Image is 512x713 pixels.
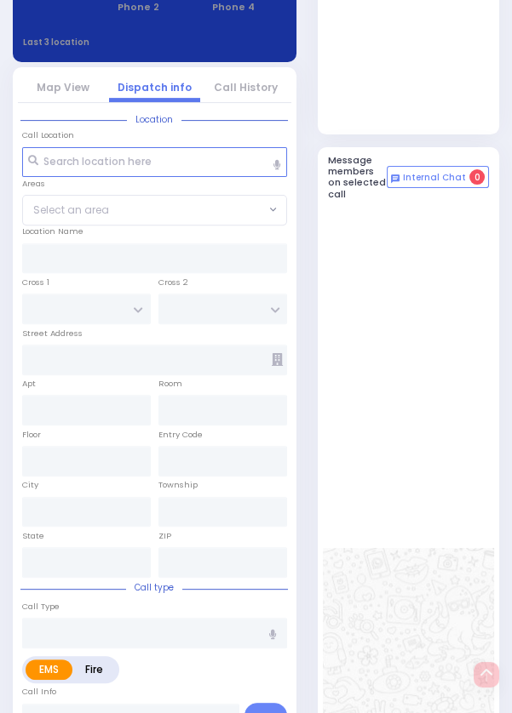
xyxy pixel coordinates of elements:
label: Fire [72,659,117,680]
a: Dispatch info [118,80,192,94]
label: State [22,530,44,542]
label: Street Address [22,328,83,339]
a: Map View [37,80,89,94]
span: Call type [126,581,182,594]
span: 0 [469,169,485,185]
label: Township [158,479,198,491]
span: Location [127,113,181,126]
span: Internal Chat [403,172,466,184]
span: Select an area [33,202,109,218]
label: Location Name [22,225,83,237]
label: Apt [22,378,36,390]
label: Entry Code [158,429,203,441]
label: Areas [22,178,45,190]
h5: Message members on selected call [328,155,387,200]
label: Cross 1 [22,277,49,288]
span: Other building occupants [272,353,283,366]
input: Search location here [22,147,288,178]
label: Last 3 location [23,36,154,48]
label: Call Location [22,129,74,141]
label: ZIP [158,530,171,542]
label: Cross 2 [158,277,188,288]
label: EMS [26,659,72,680]
label: Call Type [22,601,60,613]
a: Call History [214,80,278,94]
label: Call Info [22,686,56,698]
label: Room [158,378,182,390]
label: City [22,479,38,491]
label: Floor [22,429,41,441]
img: comment-alt.png [391,174,400,183]
button: Internal Chat 0 [387,166,489,188]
